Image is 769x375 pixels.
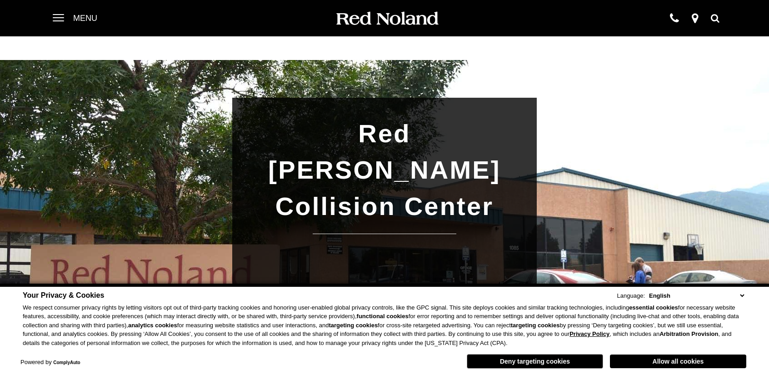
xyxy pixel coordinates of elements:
[357,313,409,320] strong: functional cookies
[647,291,746,300] select: Language Select
[241,115,528,225] h1: Red [PERSON_NAME] Collision Center
[610,355,746,368] button: Allow all cookies
[23,303,746,348] p: We respect consumer privacy rights by letting visitors opt out of third-party tracking cookies an...
[335,11,439,27] img: Red Noland Auto Group
[20,360,80,365] div: Powered by
[569,330,609,337] a: Privacy Policy
[511,322,560,329] strong: targeting cookies
[23,291,104,300] span: Your Privacy & Cookies
[659,330,718,337] strong: Arbitration Provision
[467,354,603,369] button: Deny targeting cookies
[53,360,80,365] a: ComplyAuto
[629,304,678,311] strong: essential cookies
[329,322,378,329] strong: targeting cookies
[128,322,177,329] strong: analytics cookies
[617,293,645,299] div: Language:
